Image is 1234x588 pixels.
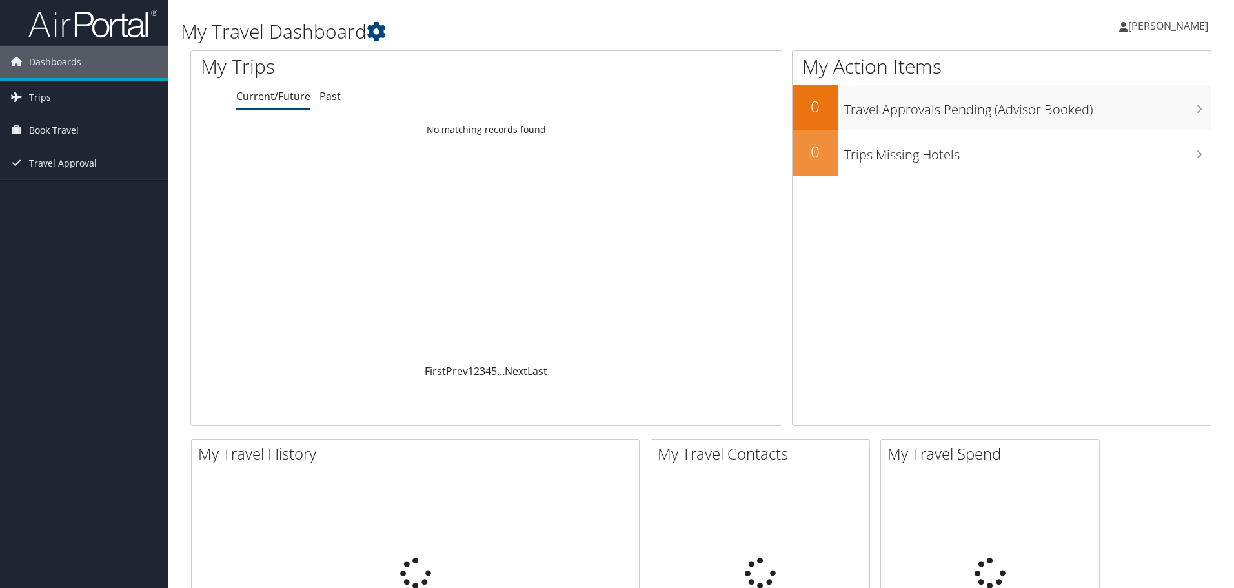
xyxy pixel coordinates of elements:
a: [PERSON_NAME] [1119,6,1221,45]
img: airportal-logo.png [28,8,157,39]
td: No matching records found [191,118,782,141]
h3: Trips Missing Hotels [844,139,1211,164]
span: … [497,364,505,378]
span: Dashboards [29,46,81,78]
h1: My Action Items [793,53,1211,80]
a: 1 [468,364,474,378]
h2: My Travel Contacts [658,443,869,465]
span: Travel Approval [29,147,97,179]
a: 3 [480,364,485,378]
a: 4 [485,364,491,378]
h2: My Travel History [198,443,639,465]
a: First [425,364,446,378]
h2: My Travel Spend [887,443,1099,465]
a: Next [505,364,527,378]
a: Current/Future [236,89,310,103]
a: Prev [446,364,468,378]
h1: My Trips [201,53,526,80]
h2: 0 [793,141,838,163]
span: Trips [29,81,51,114]
a: 5 [491,364,497,378]
a: Last [527,364,547,378]
a: 0Travel Approvals Pending (Advisor Booked) [793,85,1211,130]
a: 2 [474,364,480,378]
span: [PERSON_NAME] [1128,19,1208,33]
a: Past [319,89,341,103]
h2: 0 [793,96,838,117]
span: Book Travel [29,114,79,147]
h3: Travel Approvals Pending (Advisor Booked) [844,94,1211,119]
h1: My Travel Dashboard [181,18,875,45]
a: 0Trips Missing Hotels [793,130,1211,176]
